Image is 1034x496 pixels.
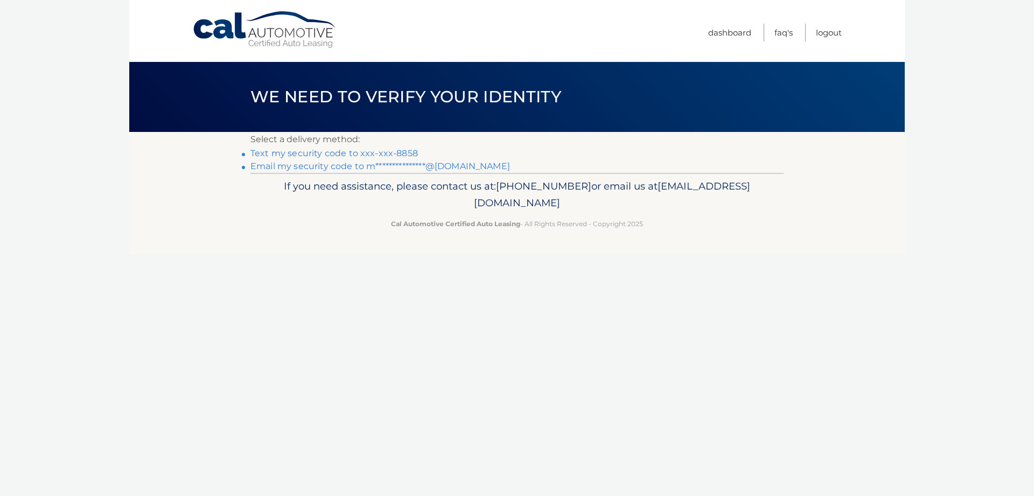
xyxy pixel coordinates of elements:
p: - All Rights Reserved - Copyright 2025 [257,218,777,229]
a: Cal Automotive [192,11,338,49]
a: Dashboard [708,24,751,41]
p: Select a delivery method: [250,132,784,147]
p: If you need assistance, please contact us at: or email us at [257,178,777,212]
span: [PHONE_NUMBER] [496,180,591,192]
a: Logout [816,24,842,41]
a: Text my security code to xxx-xxx-8858 [250,148,418,158]
span: We need to verify your identity [250,87,561,107]
a: FAQ's [774,24,793,41]
strong: Cal Automotive Certified Auto Leasing [391,220,520,228]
